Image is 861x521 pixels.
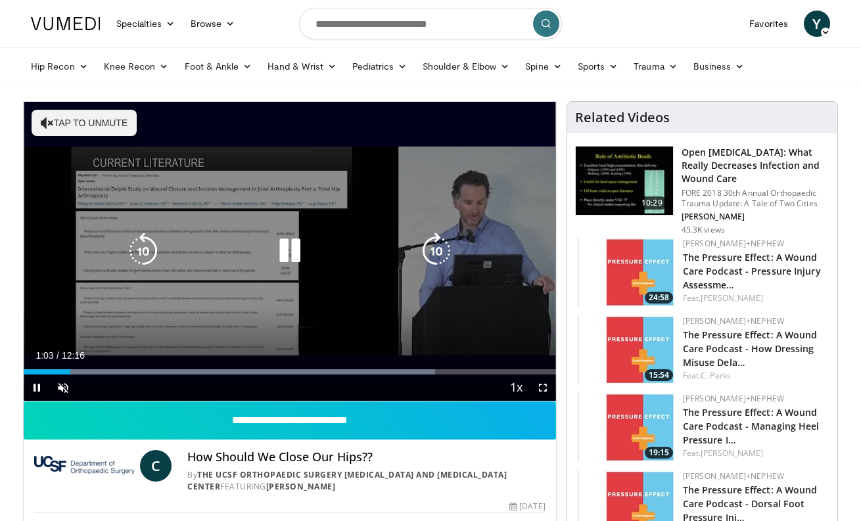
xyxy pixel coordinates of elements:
[23,53,96,79] a: Hip Recon
[682,188,829,209] p: FORE 2018 30th Annual Orthopaedic Trauma Update: A Tale of Two Cities
[636,196,668,210] span: 10:29
[183,11,243,37] a: Browse
[31,17,101,30] img: VuMedi Logo
[683,251,821,291] a: The Pressure Effect: A Wound Care Podcast - Pressure Injury Assessme…
[299,8,562,39] input: Search topics, interventions
[24,374,50,401] button: Pause
[578,315,676,384] a: 15:54
[509,501,545,512] div: [DATE]
[741,11,796,37] a: Favorites
[96,53,177,79] a: Knee Recon
[140,450,172,482] a: C
[578,315,676,384] img: 61e02083-5525-4adc-9284-c4ef5d0bd3c4.150x105_q85_crop-smart_upscale.jpg
[683,238,784,249] a: [PERSON_NAME]+Nephew
[570,53,626,79] a: Sports
[35,350,53,361] span: 1:03
[108,11,183,37] a: Specialties
[517,53,569,79] a: Spine
[32,110,137,136] button: Tap to unmute
[701,447,763,459] a: [PERSON_NAME]
[50,374,76,401] button: Unmute
[266,481,336,492] a: [PERSON_NAME]
[62,350,85,361] span: 12:16
[645,292,673,304] span: 24:58
[701,292,763,304] a: [PERSON_NAME]
[701,370,731,381] a: C. Parks
[686,53,753,79] a: Business
[578,393,676,462] img: 60a7b2e5-50df-40c4-868a-521487974819.150x105_q85_crop-smart_upscale.jpg
[682,212,829,222] p: [PERSON_NAME]
[683,315,784,327] a: [PERSON_NAME]+Nephew
[24,369,556,374] div: Progress Bar
[804,11,830,37] a: Y
[683,470,784,482] a: [PERSON_NAME]+Nephew
[530,374,556,401] button: Fullscreen
[683,370,827,382] div: Feat.
[24,102,556,401] video-js: Video Player
[344,53,415,79] a: Pediatrics
[575,146,829,235] a: 10:29 Open [MEDICAL_DATA]: What Really Decreases Infection and Wound Care FORE 2018 30th Annual O...
[576,147,673,215] img: ded7be61-cdd8-40fc-98a3-de551fea390e.150x105_q85_crop-smart_upscale.jpg
[578,393,676,462] a: 19:15
[575,110,670,125] h4: Related Videos
[260,53,344,79] a: Hand & Wrist
[57,350,59,361] span: /
[34,450,135,482] img: The UCSF Orthopaedic Surgery Arthritis and Joint Replacement Center
[683,328,818,369] a: The Pressure Effect: A Wound Care Podcast - How Dressing Misuse Dela…
[645,447,673,459] span: 19:15
[682,146,829,185] h3: Open [MEDICAL_DATA]: What Really Decreases Infection and Wound Care
[645,369,673,381] span: 15:54
[683,406,820,446] a: The Pressure Effect: A Wound Care Podcast - Managing Heel Pressure I…
[187,469,507,492] a: The UCSF Orthopaedic Surgery [MEDICAL_DATA] and [MEDICAL_DATA] Center
[503,374,530,401] button: Playback Rate
[683,393,784,404] a: [PERSON_NAME]+Nephew
[683,292,827,304] div: Feat.
[683,447,827,459] div: Feat.
[578,238,676,307] a: 24:58
[682,225,725,235] p: 45.3K views
[187,450,545,464] h4: How Should We Close Our Hips??
[177,53,260,79] a: Foot & Ankle
[626,53,686,79] a: Trauma
[415,53,517,79] a: Shoulder & Elbow
[187,469,545,493] div: By FEATURING
[578,238,676,307] img: 2a658e12-bd38-46e9-9f21-8239cc81ed40.150x105_q85_crop-smart_upscale.jpg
